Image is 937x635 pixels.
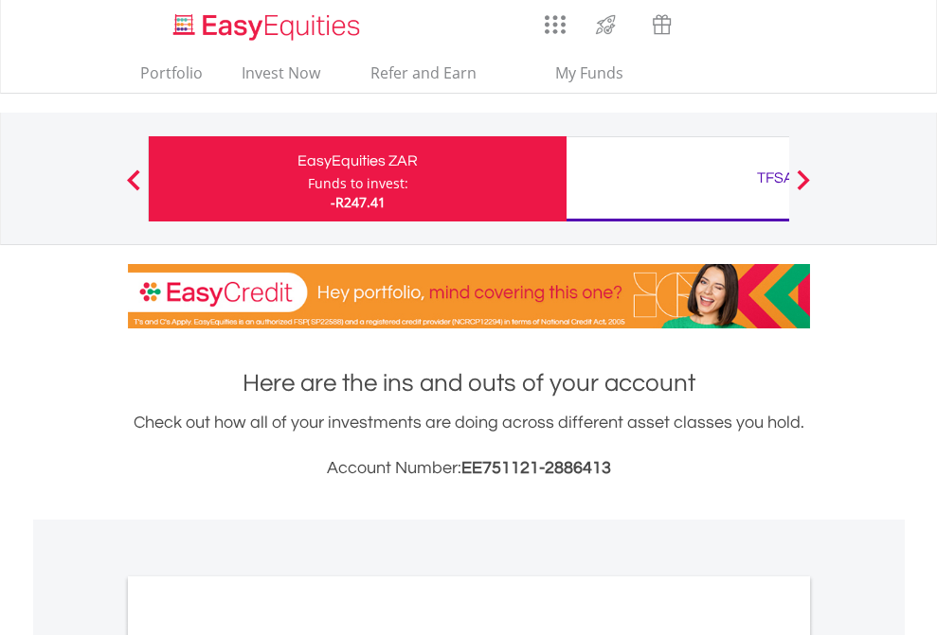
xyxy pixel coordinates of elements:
a: Notifications [690,5,738,43]
h3: Account Number: [128,455,810,482]
div: Check out how all of your investments are doing across different asset classes you hold. [128,410,810,482]
div: Funds to invest: [308,174,408,193]
img: EasyCredit Promotion Banner [128,264,810,328]
span: EE751121-2886413 [461,459,611,477]
a: My Profile [786,5,835,46]
a: AppsGrid [532,5,578,35]
span: -R247.41 [331,193,386,211]
button: Previous [115,179,153,198]
a: Vouchers [634,5,690,40]
span: My Funds [528,61,652,85]
h1: Here are the ins and outs of your account [128,366,810,400]
span: Refer and Earn [370,62,477,83]
div: EasyEquities ZAR [160,148,555,174]
a: Invest Now [234,63,328,93]
img: EasyEquities_Logo.png [170,11,368,43]
a: Portfolio [133,63,210,93]
a: FAQ's and Support [738,5,786,43]
a: Home page [166,5,368,43]
img: grid-menu-icon.svg [545,14,566,35]
img: vouchers-v2.svg [646,9,677,40]
a: Refer and Earn [351,63,496,93]
button: Next [784,179,822,198]
img: thrive-v2.svg [590,9,622,40]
